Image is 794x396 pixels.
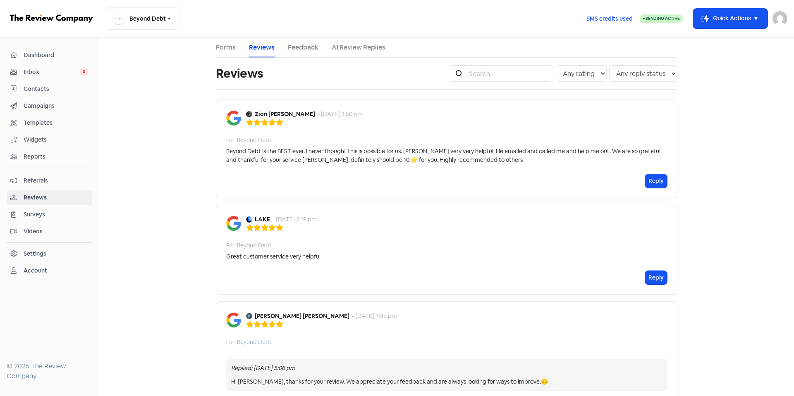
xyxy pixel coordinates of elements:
a: Sending Active [640,14,683,24]
a: Templates [7,115,92,130]
b: [PERSON_NAME] [PERSON_NAME] [255,312,349,320]
div: For: Beyond Debt [226,136,272,145]
a: Inbox 0 [7,64,92,80]
i: Replied: [DATE] 5:06 pm [231,364,295,372]
button: Reply [645,271,667,285]
input: Search [464,65,553,82]
a: Dashboard [7,47,92,63]
a: Surveys [7,207,92,222]
a: Contacts [7,81,92,97]
a: Referrals [7,173,92,188]
img: Image [226,313,241,327]
a: Videos [7,224,92,239]
h1: Reviews [216,60,263,87]
img: User [772,11,787,26]
div: © 2025 The Review Company [7,361,92,381]
img: Avatar [246,111,252,117]
a: SMS credits used [579,14,640,22]
a: Widgets [7,132,92,147]
button: Beyond Debt [106,7,179,30]
span: Referrals [24,176,88,185]
div: - [DATE] 2:19 pm [273,215,317,224]
span: Reviews [24,193,88,202]
a: Reviews [249,43,275,52]
span: Contacts [24,85,88,93]
a: AI Review Replies [332,43,385,52]
a: Campaigns [7,98,92,114]
span: Templates [24,119,88,127]
div: Account [24,266,47,275]
a: Settings [7,246,92,261]
span: SMS credits used [586,14,633,23]
button: Reply [645,174,667,188]
a: Forms [216,43,236,52]
a: Feedback [288,43,318,52]
div: - [DATE] 4:45 pm [352,312,397,320]
div: Beyond Debt is the BEST ever. I never thought this is possible for us. [PERSON_NAME] very very he... [226,147,667,164]
a: Reviews [7,190,92,205]
img: Avatar [246,216,252,223]
img: Image [226,216,241,231]
button: Quick Actions [693,9,768,28]
div: For: Beyond Debt [226,338,272,346]
a: Reports [7,149,92,164]
div: Great customer service very helpful [226,252,320,261]
div: For: Beyond Debt [226,241,272,250]
span: Inbox [24,68,79,76]
span: Videos [24,227,88,236]
img: Image [226,111,241,126]
div: Settings [24,249,46,258]
span: Campaigns [24,102,88,110]
a: Account [7,263,92,278]
span: Surveys [24,210,88,219]
span: Widgets [24,135,88,144]
span: Sending Active [646,16,680,21]
span: 0 [79,68,88,76]
span: Reports [24,152,88,161]
span: Dashboard [24,51,88,59]
div: Hi [PERSON_NAME], thanks for your review. We appreciate your feedback and are always looking for ... [231,377,662,386]
img: Avatar [246,313,252,319]
div: - [DATE] 3:50 pm [318,110,363,119]
b: LAKE [255,215,270,224]
b: Zion [PERSON_NAME] [255,110,315,119]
